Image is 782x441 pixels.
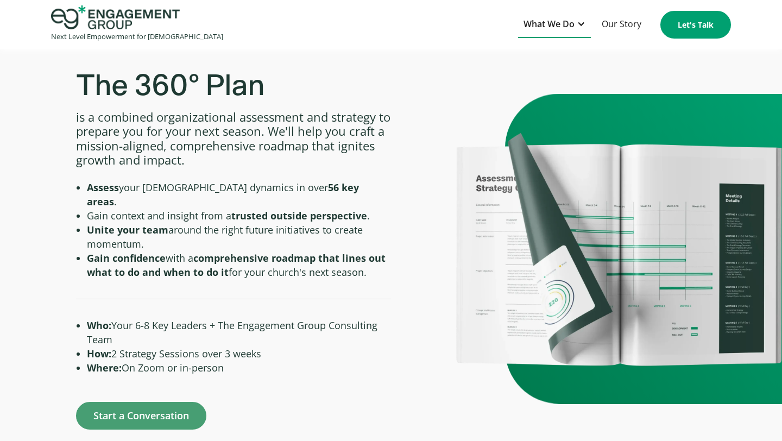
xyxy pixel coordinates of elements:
strong: Unite your team [87,223,168,236]
li: your [DEMOGRAPHIC_DATA] dynamics in over . [87,180,391,209]
a: Let's Talk [660,11,731,39]
li: On Zoom or in-person [87,361,391,375]
p: is a combined organizational assessment and strategy to prepare you for your next season. We'll h... [76,110,391,167]
li: with a for your church's next season. ‍ [87,251,391,293]
a: home [51,5,223,44]
div: Next Level Empowerment for [DEMOGRAPHIC_DATA] [51,29,223,44]
img: A printed document showcasing a plan that covers a full 360 degree assessment in 56 key areas of ... [456,132,782,366]
strong: 56 key areas [87,181,359,208]
h3: The 360° Plan [76,68,391,104]
span: Organization [238,44,292,56]
img: Engagement Group Logo Icon [51,5,180,29]
strong: Where: [87,361,122,374]
strong: trusted outside perspective [231,209,367,222]
a: Our Story [596,11,647,38]
li: around the right future initiatives to create momentum. [87,223,391,251]
div: What We Do [524,17,575,31]
li: Your 6-8 Key Leaders + The Engagement Group Consulting Team [87,318,391,346]
li: Gain context and insight from a . [87,209,391,223]
strong: comprehensive roadmap that lines out what to do and when to do it [87,251,386,279]
strong: How: [87,347,111,360]
strong: Assess [87,181,119,194]
span: Phone number [238,89,300,100]
strong: Gain confidence [87,251,166,264]
strong: Who: [87,319,111,332]
div: What We Do [518,11,591,38]
a: Start a Conversation [76,402,206,430]
li: 2 Strategy Sessions over 3 weeks [87,346,391,361]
